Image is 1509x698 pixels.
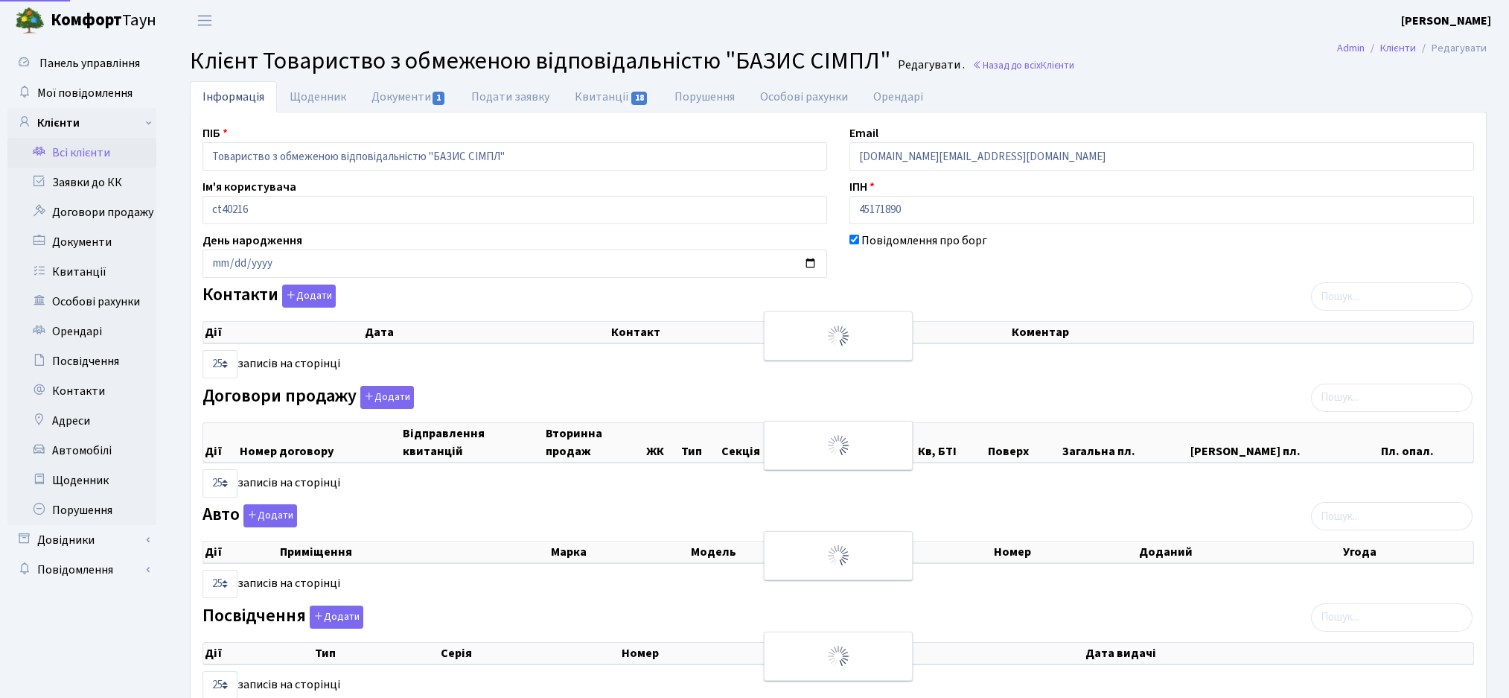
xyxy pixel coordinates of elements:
[864,542,992,562] th: Колір
[544,423,645,462] th: Вторинна продаж
[832,643,1084,664] th: Видано
[916,423,986,462] th: Кв, БТІ
[7,227,156,257] a: Документи
[1311,502,1473,530] input: Пошук...
[202,285,336,308] label: Контакти
[7,78,156,108] a: Мої повідомлення
[1401,12,1491,30] a: [PERSON_NAME]
[202,504,297,527] label: Авто
[357,383,414,409] a: Додати
[747,81,861,112] a: Особові рахунки
[1380,40,1416,56] a: Клієнти
[1138,542,1341,562] th: Доданий
[645,423,680,462] th: ЖК
[826,324,850,348] img: Обробка...
[7,168,156,197] a: Заявки до КК
[826,544,850,568] img: Обробка...
[202,570,340,598] label: записів на сторінці
[306,603,363,629] a: Додати
[359,81,459,112] a: Документи
[190,44,890,78] span: Клієнт Товариство з обмеженою відповідальністю "БАЗИС СІМПЛ"
[310,606,363,629] button: Посвідчення
[1311,282,1473,311] input: Пошук...
[1315,33,1509,64] nav: breadcrumb
[720,423,790,462] th: Секція
[238,423,401,462] th: Номер договору
[7,108,156,138] a: Клієнти
[433,92,444,105] span: 1
[15,6,45,36] img: logo.png
[7,346,156,376] a: Посвідчення
[203,542,278,562] th: Дії
[202,232,302,250] label: День народження
[826,644,850,668] img: Обробка...
[37,85,133,101] span: Мої повідомлення
[1084,643,1473,664] th: Дата видачі
[1341,542,1473,562] th: Угода
[7,406,156,436] a: Адреси
[620,643,832,664] th: Номер
[992,542,1138,562] th: Номер
[7,257,156,287] a: Квитанції
[7,555,156,585] a: Повідомлення
[972,58,1074,72] a: Назад до всіхКлієнти
[861,81,936,112] a: Орендарі
[849,178,875,196] label: ІПН
[282,285,336,308] button: Контакти
[202,570,237,598] select: записів на сторінці
[51,8,122,32] b: Комфорт
[562,81,661,112] a: Квитанції
[7,376,156,406] a: Контакти
[689,542,864,562] th: Модель
[202,178,296,196] label: Ім'я користувача
[202,350,340,378] label: записів на сторінці
[7,436,156,466] a: Автомобілі
[1041,58,1074,72] span: Клієнти
[202,124,228,142] label: ПІБ
[986,423,1060,462] th: Поверх
[278,542,549,562] th: Приміщення
[202,606,363,629] label: Посвідчення
[861,232,987,250] label: Повідомлення про борг
[203,423,238,462] th: Дії
[662,81,747,112] a: Порушення
[7,138,156,168] a: Всі клієнти
[202,350,237,378] select: записів на сторінці
[1416,40,1487,57] li: Редагувати
[1379,423,1473,462] th: Пл. опал.
[826,434,850,457] img: Обробка...
[610,322,1010,343] th: Контакт
[360,386,414,409] button: Договори продажу
[895,58,965,72] small: Редагувати .
[7,495,156,525] a: Порушення
[7,48,156,78] a: Панель управління
[190,81,277,112] a: Інформація
[1189,423,1379,462] th: [PERSON_NAME] пл.
[549,542,689,562] th: Марка
[849,124,878,142] label: Email
[186,8,223,33] button: Переключити навігацію
[1311,603,1473,632] input: Пошук...
[631,92,648,105] span: 18
[202,469,340,498] label: записів на сторінці
[51,8,156,34] span: Таун
[313,643,439,664] th: Тип
[203,322,363,343] th: Дії
[439,643,620,664] th: Серія
[202,469,237,498] select: записів на сторінці
[39,55,140,72] span: Панель управління
[459,81,562,112] a: Подати заявку
[240,502,297,528] a: Додати
[1061,423,1189,462] th: Загальна пл.
[7,317,156,346] a: Орендарі
[7,466,156,495] a: Щоденник
[1010,322,1473,343] th: Коментар
[202,386,414,409] label: Договори продажу
[277,81,359,112] a: Щоденник
[1311,384,1473,412] input: Пошук...
[1337,40,1365,56] a: Admin
[7,197,156,227] a: Договори продажу
[203,643,313,664] th: Дії
[7,287,156,317] a: Особові рахунки
[363,322,609,343] th: Дата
